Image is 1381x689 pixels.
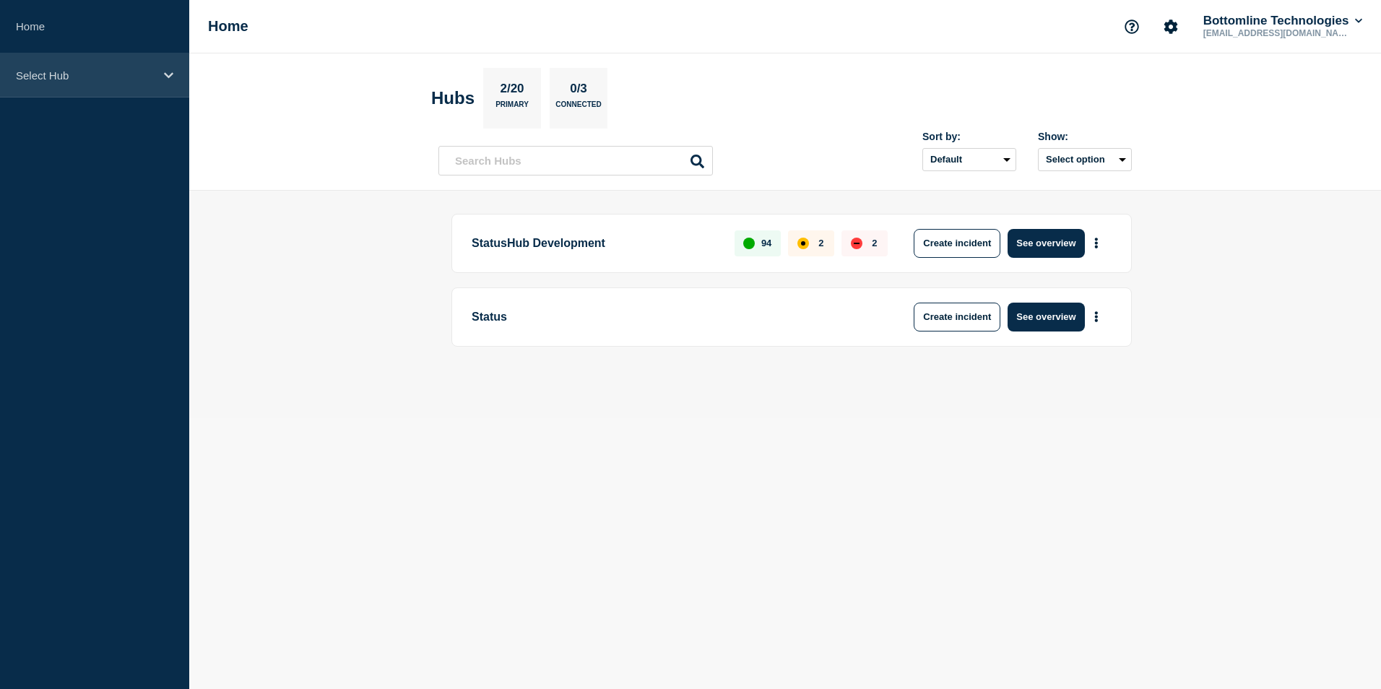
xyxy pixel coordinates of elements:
p: 2 [872,238,877,248]
button: See overview [1008,303,1084,331]
p: 94 [761,238,771,248]
div: down [851,238,862,249]
p: Primary [495,100,529,116]
button: More actions [1087,230,1106,256]
p: Select Hub [16,69,155,82]
select: Sort by [922,148,1016,171]
div: Sort by: [922,131,1016,142]
button: Select option [1038,148,1132,171]
input: Search Hubs [438,146,713,175]
div: up [743,238,755,249]
button: More actions [1087,303,1106,330]
div: Show: [1038,131,1132,142]
button: Account settings [1156,12,1186,42]
h2: Hubs [431,88,475,108]
button: Bottomline Technologies [1200,14,1365,28]
p: 0/3 [565,82,593,100]
p: 2/20 [495,82,529,100]
button: Create incident [914,229,1000,258]
button: Create incident [914,303,1000,331]
p: [EMAIL_ADDRESS][DOMAIN_NAME] [1200,28,1351,38]
button: Support [1117,12,1147,42]
button: See overview [1008,229,1084,258]
h1: Home [208,18,248,35]
p: StatusHub Development [472,229,718,258]
p: Connected [555,100,601,116]
p: 2 [818,238,823,248]
div: affected [797,238,809,249]
p: Status [472,303,871,331]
